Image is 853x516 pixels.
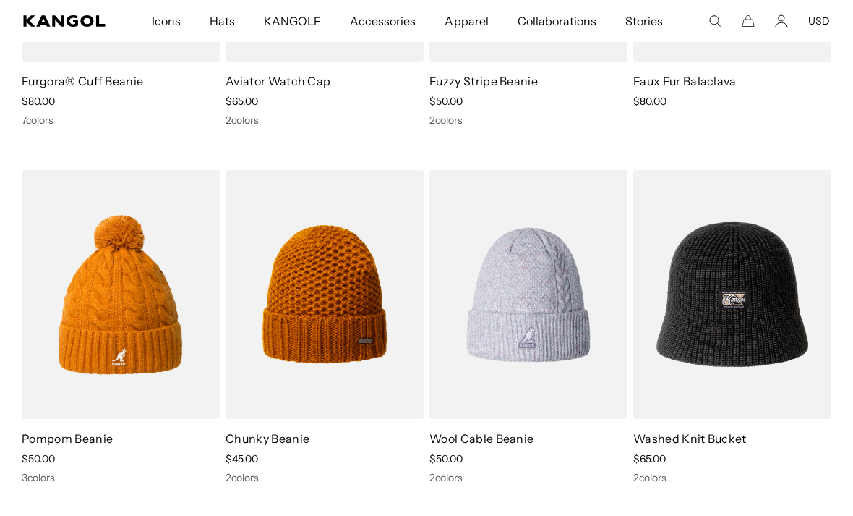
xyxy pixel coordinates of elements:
[708,14,721,28] summary: Search here
[429,471,627,484] div: 2 colors
[226,431,309,446] a: Chunky Beanie
[22,452,55,465] span: $50.00
[429,95,463,108] span: $50.00
[226,471,424,484] div: 2 colors
[226,95,258,108] span: $65.00
[23,15,106,27] a: Kangol
[226,170,424,419] img: Chunky Beanie
[633,170,831,419] img: Washed Knit Bucket
[22,431,113,446] a: Pompom Beanie
[633,74,737,88] a: Faux Fur Balaclava
[742,14,755,28] button: Cart
[429,170,627,419] img: Wool Cable Beanie
[22,170,220,419] img: Pompom Beanie
[226,74,330,88] a: Aviator Watch Cap
[633,95,666,108] span: $80.00
[775,14,788,28] a: Account
[633,452,666,465] span: $65.00
[633,431,747,446] a: Washed Knit Bucket
[22,114,220,127] div: 7 colors
[429,74,538,88] a: Fuzzy Stripe Beanie
[429,452,463,465] span: $50.00
[429,431,533,446] a: Wool Cable Beanie
[808,14,830,28] button: USD
[22,95,55,108] span: $80.00
[22,74,143,88] a: Furgora® Cuff Beanie
[226,114,424,127] div: 2 colors
[226,452,258,465] span: $45.00
[633,471,831,484] div: 2 colors
[22,471,220,484] div: 3 colors
[429,114,627,127] div: 2 colors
